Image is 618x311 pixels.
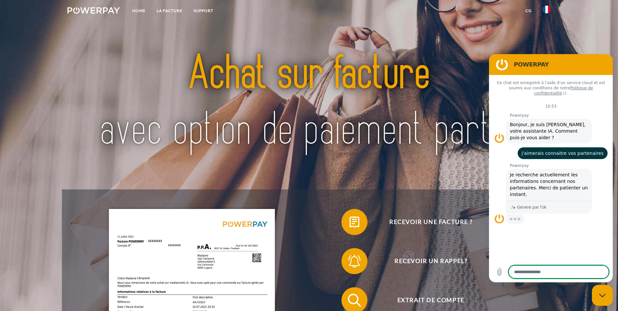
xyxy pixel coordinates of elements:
[351,248,510,274] span: Recevoir un rappel?
[489,54,613,282] iframe: Fenêtre de messagerie
[127,5,151,17] a: Home
[351,209,510,235] span: Recevoir une facture ?
[67,7,120,14] img: logo-powerpay-white.svg
[341,248,511,274] button: Recevoir un rappel?
[543,6,551,13] img: fr
[346,292,363,308] img: qb_search.svg
[520,5,537,17] a: CG
[346,214,363,230] img: qb_bill.svg
[341,209,511,235] button: Recevoir une facture ?
[91,31,527,173] img: title-powerpay_fr.svg
[188,5,219,17] a: Support
[151,5,188,17] a: LA FACTURE
[592,285,613,306] iframe: Bouton de lancement de la fenêtre de messagerie, conversation en cours
[346,253,363,269] img: qb_bell.svg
